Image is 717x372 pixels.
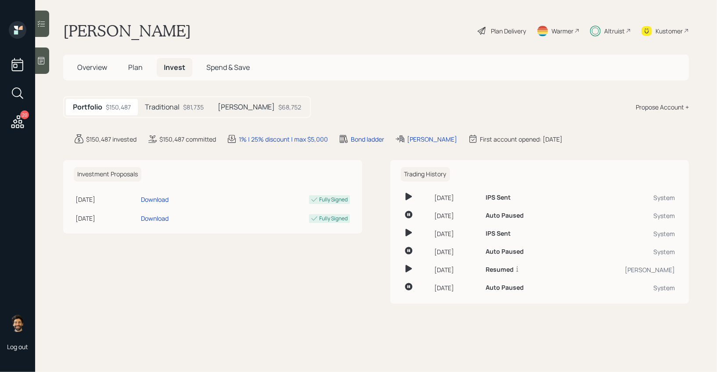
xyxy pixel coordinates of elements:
div: System [573,193,675,202]
div: Download [141,214,169,223]
div: 1% | 25% discount | max $5,000 [239,135,328,144]
div: [DATE] [435,265,479,274]
div: Fully Signed [320,196,348,204]
div: [DATE] [435,247,479,256]
div: System [573,247,675,256]
h5: [PERSON_NAME] [218,103,275,111]
span: Spend & Save [206,62,250,72]
div: Propose Account + [636,102,689,112]
div: [DATE] [76,195,137,204]
div: $150,487 committed [159,135,216,144]
div: Plan Delivery [491,26,526,36]
div: Kustomer [656,26,683,36]
div: $81,735 [183,102,204,112]
h5: Traditional [145,103,180,111]
div: [DATE] [435,193,479,202]
span: Invest [164,62,185,72]
div: [DATE] [435,283,479,292]
div: [DATE] [435,229,479,238]
div: [PERSON_NAME] [407,135,457,144]
div: 20 [20,110,29,119]
div: Download [141,195,169,204]
h6: Auto Paused [486,248,524,255]
h6: Auto Paused [486,284,524,292]
h6: IPS Sent [486,194,511,201]
h6: IPS Sent [486,230,511,237]
div: System [573,229,675,238]
h6: Trading History [401,167,450,182]
h5: Portfolio [73,103,102,111]
div: Bond ladder [351,135,384,144]
div: $68,752 [278,102,301,112]
h6: Auto Paused [486,212,524,219]
div: Altruist [604,26,625,36]
div: Log out [7,343,28,351]
div: [DATE] [76,214,137,223]
div: $150,487 invested [86,135,137,144]
div: Fully Signed [320,215,348,222]
div: System [573,283,675,292]
span: Plan [128,62,143,72]
img: eric-schwartz-headshot.png [9,314,26,332]
span: Overview [77,62,107,72]
h6: Investment Proposals [74,167,141,182]
div: [PERSON_NAME] [573,265,675,274]
h1: [PERSON_NAME] [63,21,191,40]
div: System [573,211,675,220]
div: First account opened: [DATE] [480,135,562,144]
div: $150,487 [106,102,131,112]
h6: Resumed [486,266,514,274]
div: Warmer [551,26,573,36]
div: [DATE] [435,211,479,220]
